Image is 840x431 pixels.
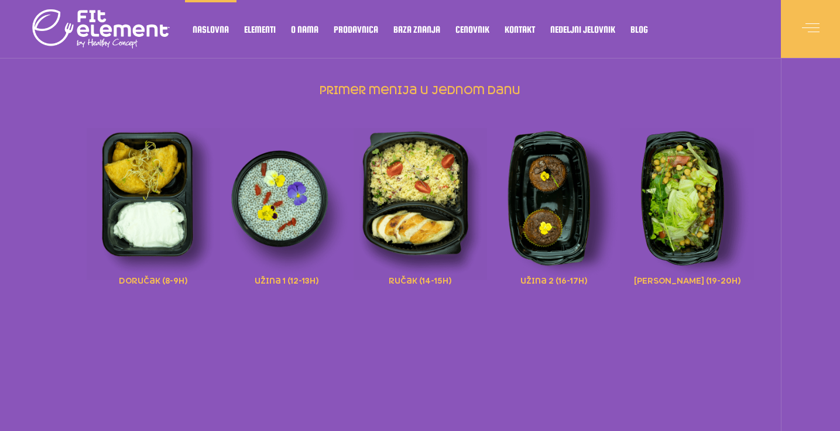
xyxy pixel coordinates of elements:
[318,85,522,97] a: primer menija u jednom danu
[119,273,187,286] span: doručak (8-9h)
[455,26,489,32] span: Cenovnik
[389,273,451,286] span: ručak (14-15h)
[550,26,615,32] span: Nedeljni jelovnik
[634,273,740,286] span: [PERSON_NAME] (19-20h)
[87,112,754,305] div: primer menija u jednom danu
[244,26,276,32] span: Elementi
[520,273,587,286] span: užina 2 (16-17h)
[393,26,440,32] span: Baza znanja
[630,26,648,32] span: Blog
[505,26,535,32] span: Kontakt
[32,6,170,53] img: logo light
[255,273,318,286] span: užina 1 (12-13h)
[193,26,229,32] span: Naslovna
[334,26,378,32] span: Prodavnica
[291,26,318,32] span: O nama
